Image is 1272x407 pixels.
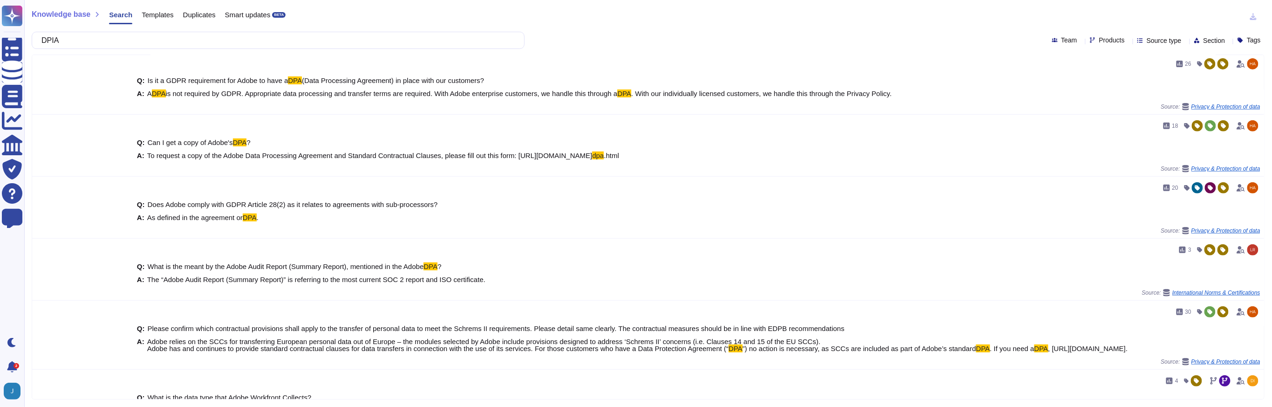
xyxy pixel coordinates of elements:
div: 2 [14,363,19,369]
b: Q: [137,201,145,208]
span: As defined in the agreement or [147,214,243,221]
span: 18 [1172,123,1178,129]
b: A: [137,90,144,97]
span: Privacy & Protection of data [1191,166,1260,172]
mark: DPA [243,214,257,221]
img: user [1247,58,1258,69]
span: Templates [142,11,173,18]
span: Source: [1161,165,1260,172]
span: Knowledge base [32,11,90,18]
b: Q: [137,139,145,146]
span: Smart updates [225,11,271,18]
span: Source: [1161,103,1260,110]
b: A: [137,338,144,352]
span: 4 [1175,378,1178,384]
b: A: [137,276,144,283]
span: Privacy & Protection of data [1191,228,1260,234]
mark: dpa [592,152,604,159]
img: user [1247,244,1258,255]
span: Products [1099,37,1125,43]
span: .html [604,152,619,159]
span: is not required by GDPR. Appropriate data processing and transfer terms are required. With Adobe ... [166,90,618,97]
span: What is the data type that Adobe Workfront Collects? [148,393,312,401]
mark: DPA [233,138,247,146]
b: A: [137,152,144,159]
img: user [1247,375,1258,386]
b: Q: [137,325,145,332]
span: Team [1061,37,1077,43]
span: (Data Processing Agreement) in place with our customers? [302,76,484,84]
mark: DPA [152,90,166,97]
span: Adobe relies on the SCCs for transferring European personal data out of Europe – the modules sele... [147,338,821,352]
span: What is the meant by the Adobe Audit Report (Summary Report), mentioned in the Adobe [148,262,424,270]
mark: DPA [424,262,438,270]
span: Is it a GDPR requirement for Adobe to have a [148,76,288,84]
img: user [1247,120,1258,131]
span: ”) no action is necessary, as SCCs are included as part of Adobe’s standard [743,345,976,352]
span: Does Adobe comply with GDPR Article 28(2) as it relates to agreements with sub-processors? [148,200,438,208]
span: Source: [1142,289,1260,297]
span: Source type [1147,37,1182,44]
img: user [4,383,21,400]
img: user [1247,306,1258,317]
span: . With our individually licensed customers, we handle this through the Privacy Policy. [631,90,892,97]
img: user [1247,182,1258,193]
span: , [URL][DOMAIN_NAME]. [1048,345,1128,352]
button: user [2,381,27,401]
span: 26 [1185,61,1191,67]
input: Search a question or template... [37,32,515,48]
span: Section [1204,37,1225,44]
mark: DPA [617,90,631,97]
span: 20 [1172,185,1178,191]
span: Search [109,11,132,18]
span: ? [438,262,441,270]
span: 30 [1185,309,1191,315]
span: ? [246,138,250,146]
span: A [147,90,152,97]
span: Source: [1161,358,1260,366]
span: Tags [1247,37,1261,43]
span: To request a copy of the Adobe Data Processing Agreement and Standard Contractual Clauses, please... [147,152,592,159]
b: Q: [137,394,145,401]
span: Can I get a copy of Adobe's [148,138,233,146]
b: A: [137,214,144,221]
span: Duplicates [183,11,216,18]
mark: DPA [729,345,743,352]
div: BETA [272,12,286,18]
mark: DPA [1034,345,1048,352]
span: International Norms & Certifications [1172,290,1260,296]
span: 3 [1188,247,1191,253]
span: . [257,214,259,221]
mark: DPA [976,345,990,352]
mark: DPA [288,76,302,84]
span: Please confirm which contractual provisions shall apply to the transfer of personal data to meet ... [148,324,845,332]
span: . If you need a [990,345,1034,352]
b: Q: [137,77,145,84]
span: Privacy & Protection of data [1191,359,1260,365]
span: The “Adobe Audit Report (Summary Report)” is referring to the most current SOC 2 report and ISO c... [147,276,486,283]
span: Privacy & Protection of data [1191,104,1260,110]
span: Source: [1161,227,1260,235]
b: Q: [137,263,145,270]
